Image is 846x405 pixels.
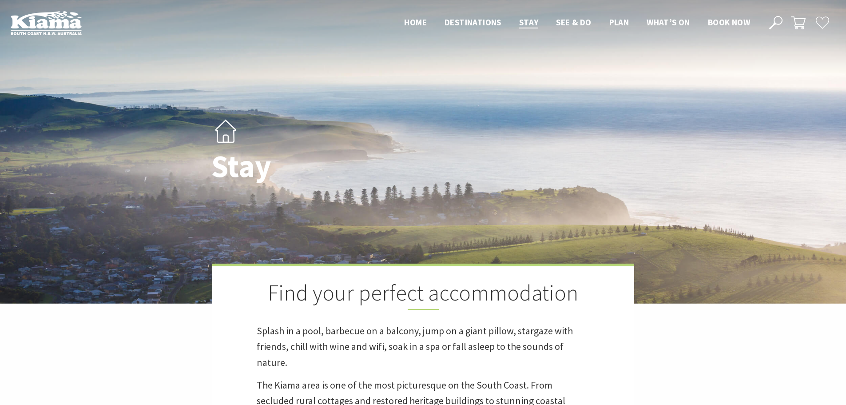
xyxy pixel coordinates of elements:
span: See & Do [556,17,591,28]
h2: Find your perfect accommodation [257,280,590,310]
img: Kiama Logo [11,11,82,35]
span: Book now [708,17,750,28]
span: What’s On [647,17,690,28]
span: Plan [609,17,629,28]
span: Home [404,17,427,28]
span: Destinations [445,17,501,28]
h1: Stay [211,149,462,183]
span: Stay [519,17,539,28]
p: Splash in a pool, barbecue on a balcony, jump on a giant pillow, stargaze with friends, chill wit... [257,323,590,370]
nav: Main Menu [395,16,759,30]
